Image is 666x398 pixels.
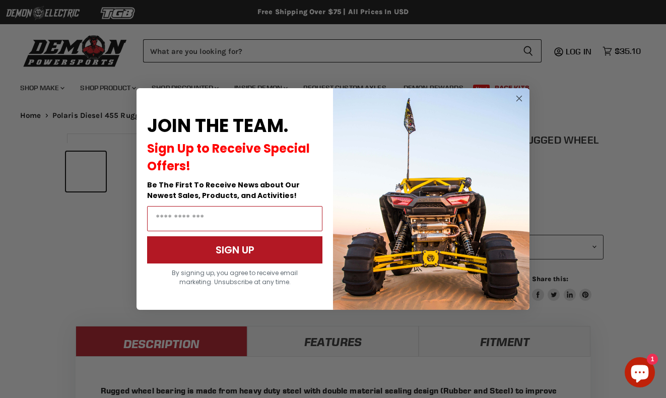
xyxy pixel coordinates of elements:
[147,180,300,201] span: Be The First To Receive News about Our Newest Sales, Products, and Activities!
[147,206,322,231] input: Email Address
[513,92,525,105] button: Close dialog
[172,269,298,286] span: By signing up, you agree to receive email marketing. Unsubscribe at any time.
[147,113,288,139] span: JOIN THE TEAM.
[622,357,658,390] inbox-online-store-chat: Shopify online store chat
[147,236,322,263] button: SIGN UP
[147,140,310,174] span: Sign Up to Receive Special Offers!
[333,88,529,310] img: a9095488-b6e7-41ba-879d-588abfab540b.jpeg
